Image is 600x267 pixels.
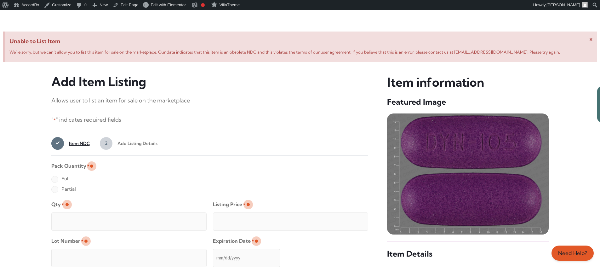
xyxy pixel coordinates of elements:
[51,174,70,184] label: Full
[112,137,157,150] span: Add Listing Details
[213,199,245,210] label: Listing Price
[9,36,592,46] span: Unable to List Item
[100,137,112,150] span: 2
[213,249,280,267] input: mm/dd/yyyy
[387,249,549,259] h5: Item Details
[151,3,186,7] span: Edit with Elementor
[51,236,83,246] label: Lot Number
[51,115,369,125] p: " " indicates required fields
[51,137,90,150] a: 1Item NDC
[64,137,90,150] span: Item NDC
[51,96,369,106] p: Allows user to list an item for sale on the marketplace
[51,161,89,171] legend: Pack Quantity
[51,137,64,150] span: 1
[9,49,560,55] span: We’re sorry, but we can’t allow you to list this item for sale on the marketplace. Our data indic...
[551,246,594,261] a: Need Help?
[201,3,205,7] div: Focus keyphrase not set
[51,74,369,89] h3: Add Item Listing
[589,35,593,43] span: ×
[387,74,549,90] h3: Item information
[51,184,76,194] label: Partial
[546,3,580,7] span: [PERSON_NAME]
[51,199,64,210] label: Qty
[387,97,549,107] h5: Featured Image
[213,236,254,246] label: Expiration Date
